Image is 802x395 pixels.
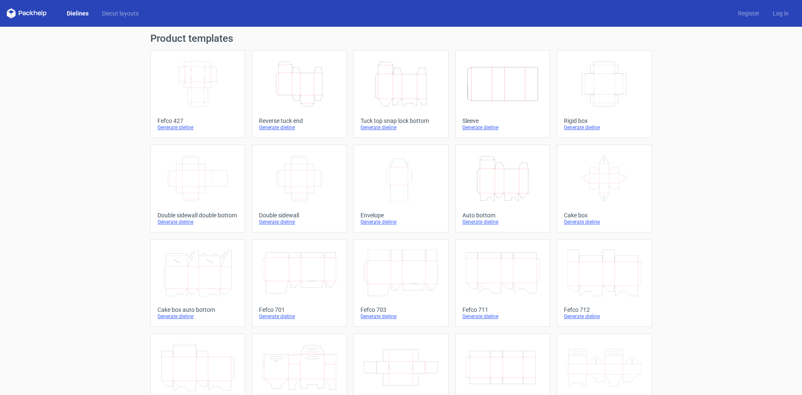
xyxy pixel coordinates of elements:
[731,9,766,18] a: Register
[557,239,652,327] a: Fefco 712Generate dieline
[455,50,550,138] a: SleeveGenerate dieline
[252,239,347,327] a: Fefco 701Generate dieline
[353,145,448,232] a: EnvelopeGenerate dieline
[462,313,543,320] div: Generate dieline
[150,239,245,327] a: Cake box auto bottomGenerate dieline
[150,145,245,232] a: Double sidewall double bottomGenerate dieline
[455,145,550,232] a: Auto bottomGenerate dieline
[95,9,145,18] a: Diecut layouts
[360,219,441,225] div: Generate dieline
[259,124,340,131] div: Generate dieline
[157,212,238,219] div: Double sidewall double bottom
[150,33,652,43] h1: Product templates
[462,306,543,313] div: Fefco 711
[360,313,441,320] div: Generate dieline
[462,219,543,225] div: Generate dieline
[360,124,441,131] div: Generate dieline
[259,313,340,320] div: Generate dieline
[766,9,795,18] a: Log in
[353,239,448,327] a: Fefco 703Generate dieline
[564,219,645,225] div: Generate dieline
[150,50,245,138] a: Fefco 427Generate dieline
[259,117,340,124] div: Reverse tuck end
[557,145,652,232] a: Cake boxGenerate dieline
[462,212,543,219] div: Auto bottom
[564,124,645,131] div: Generate dieline
[60,9,95,18] a: Dielines
[462,124,543,131] div: Generate dieline
[353,50,448,138] a: Tuck top snap lock bottomGenerate dieline
[157,117,238,124] div: Fefco 427
[259,212,340,219] div: Double sidewall
[564,306,645,313] div: Fefco 712
[557,50,652,138] a: Rigid boxGenerate dieline
[564,313,645,320] div: Generate dieline
[462,117,543,124] div: Sleeve
[360,306,441,313] div: Fefco 703
[157,124,238,131] div: Generate dieline
[360,212,441,219] div: Envelope
[157,306,238,313] div: Cake box auto bottom
[564,117,645,124] div: Rigid box
[564,212,645,219] div: Cake box
[157,313,238,320] div: Generate dieline
[455,239,550,327] a: Fefco 711Generate dieline
[259,306,340,313] div: Fefco 701
[252,50,347,138] a: Reverse tuck endGenerate dieline
[259,219,340,225] div: Generate dieline
[360,117,441,124] div: Tuck top snap lock bottom
[252,145,347,232] a: Double sidewallGenerate dieline
[157,219,238,225] div: Generate dieline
